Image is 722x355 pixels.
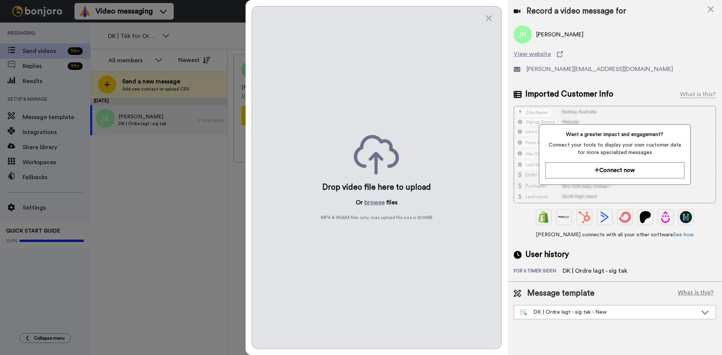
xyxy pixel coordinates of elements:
[680,90,716,99] div: What is this?
[538,211,550,223] img: Shopify
[525,89,613,100] span: Imported Customer Info
[673,232,694,237] a: See how
[660,211,672,223] img: Drip
[514,50,716,59] a: View website
[558,211,570,223] img: Ontraport
[364,198,385,207] button: browse
[356,198,397,207] p: Or files
[639,211,651,223] img: Patreon
[520,308,698,316] div: DK | Ordre lagt - sig tak - New
[514,231,716,239] span: [PERSON_NAME] connects with all your other software
[545,162,684,178] button: Connect now
[526,65,673,74] span: [PERSON_NAME][EMAIL_ADDRESS][DOMAIN_NAME]
[599,211,611,223] img: ActiveCampaign
[514,268,563,275] div: for 5 timer siden
[525,249,569,260] span: User history
[545,141,684,156] span: Connect your tools to display your own customer data for more specialized messages
[680,211,692,223] img: GoHighLevel
[527,288,595,299] span: Message template
[520,310,527,316] img: nextgen-template.svg
[545,131,684,138] span: Want a greater impact and engagement?
[675,288,716,299] button: What is this?
[563,266,627,275] div: DK | Ordre lagt - sig tak
[321,215,432,221] span: MP4 & WebM files only, max upload file size is 500 MB
[619,211,631,223] img: ConvertKit
[514,50,551,59] span: View website
[578,211,590,223] img: Hubspot
[322,182,431,193] div: Drop video file here to upload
